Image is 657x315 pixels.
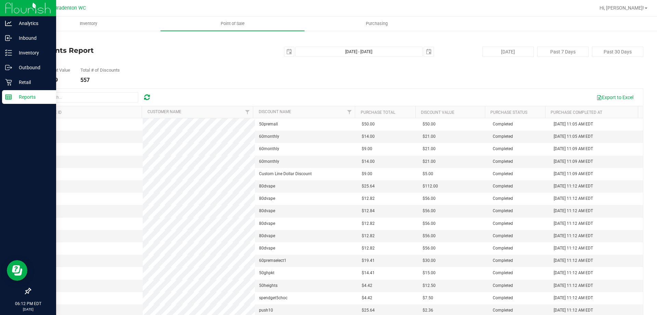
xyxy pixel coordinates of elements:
span: $12.82 [362,233,375,239]
span: $9.00 [362,171,372,177]
input: Search... [36,92,138,102]
span: 80dvape [259,233,275,239]
span: Completed [493,133,513,140]
p: 06:12 PM EDT [3,301,53,307]
button: Past 30 Days [592,47,643,57]
a: Customer Name [147,109,181,114]
inline-svg: Inventory [5,49,12,56]
inline-svg: Analytics [5,20,12,27]
span: [DATE] 11:12 AM EDT [554,183,593,190]
span: [DATE] 11:12 AM EDT [554,208,593,214]
span: $21.00 [423,146,436,152]
span: 80dvape [259,220,275,227]
span: $30.00 [423,257,436,264]
inline-svg: Inbound [5,35,12,41]
span: Completed [493,245,513,252]
a: Purchasing [305,16,449,31]
span: $5.00 [423,171,433,177]
span: Completed [493,270,513,276]
span: $12.50 [423,282,436,289]
span: $4.42 [362,295,372,301]
p: Inventory [12,49,53,57]
span: Completed [493,307,513,314]
inline-svg: Outbound [5,64,12,71]
span: $12.82 [362,220,375,227]
button: Past 7 Days [537,47,589,57]
span: 60monthly [259,146,279,152]
span: $12.82 [362,245,375,252]
span: [DATE] 11:05 AM EDT [554,133,593,140]
a: Purchase Completed At [551,110,602,115]
inline-svg: Reports [5,94,12,100]
span: 80dvape [259,208,275,214]
span: [DATE] 11:12 AM EDT [554,233,593,239]
span: Completed [493,208,513,214]
span: [DATE] 11:12 AM EDT [554,295,593,301]
span: $56.00 [423,245,436,252]
span: Completed [493,171,513,177]
span: Completed [493,295,513,301]
span: $56.00 [423,195,436,202]
span: [DATE] 11:09 AM EDT [554,158,593,165]
span: Custom Line Dollar Discount [259,171,312,177]
a: Purchase Total [361,110,395,115]
span: $14.00 [362,158,375,165]
span: [DATE] 11:12 AM EDT [554,307,593,314]
span: $112.00 [423,183,438,190]
span: $12.84 [362,208,375,214]
a: Point of Sale [160,16,305,31]
span: [DATE] 11:09 AM EDT [554,146,593,152]
div: 557 [80,77,120,83]
span: $14.41 [362,270,375,276]
span: Completed [493,233,513,239]
span: 50ghpkt [259,270,274,276]
span: Completed [493,257,513,264]
a: Discount Value [421,110,454,115]
p: Outbound [12,63,53,72]
span: $25.64 [362,183,375,190]
span: Point of Sale [211,21,254,27]
span: [DATE] 11:09 AM EDT [554,171,593,177]
span: $56.00 [423,220,436,227]
span: spendget5choc [259,295,287,301]
span: 60monthly [259,133,279,140]
span: 50premall [259,121,278,128]
span: $19.41 [362,257,375,264]
a: Discount Name [259,109,291,114]
span: Hi, [PERSON_NAME]! [600,5,644,11]
span: select [284,47,294,57]
span: $21.00 [423,133,436,140]
p: Inbound [12,34,53,42]
p: Reports [12,93,53,101]
a: Filter [242,106,253,118]
span: $25.64 [362,307,375,314]
span: Completed [493,220,513,227]
span: Bradenton WC [54,5,86,11]
span: 50heights [259,282,278,289]
iframe: Resource center [7,260,27,281]
span: 80dvape [259,195,275,202]
span: $50.00 [362,121,375,128]
span: $9.00 [362,146,372,152]
inline-svg: Retail [5,79,12,86]
div: Total # of Discounts [80,68,120,72]
span: [DATE] 11:05 AM EDT [554,121,593,128]
a: Inventory [16,16,160,31]
span: $4.42 [362,282,372,289]
span: 60monthly [259,158,279,165]
span: $2.36 [423,307,433,314]
span: Purchasing [357,21,397,27]
span: Completed [493,158,513,165]
span: $7.50 [423,295,433,301]
p: [DATE] [3,307,53,312]
span: $12.82 [362,195,375,202]
span: 80dvape [259,183,275,190]
a: Purchase Status [490,110,527,115]
span: $56.00 [423,233,436,239]
span: Inventory [70,21,106,27]
a: Filter [344,106,355,118]
span: 80dvape [259,245,275,252]
span: $56.00 [423,208,436,214]
span: [DATE] 11:12 AM EDT [554,220,593,227]
span: Completed [493,195,513,202]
